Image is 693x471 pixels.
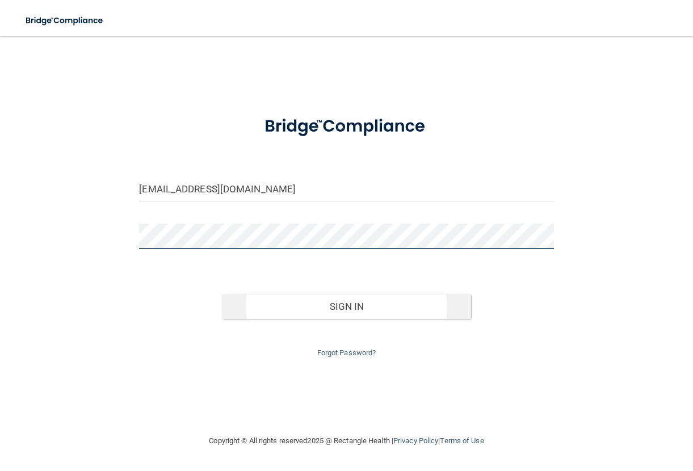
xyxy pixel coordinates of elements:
input: Email [139,176,553,201]
button: Sign In [222,294,471,319]
a: Terms of Use [440,436,484,445]
img: bridge_compliance_login_screen.278c3ca4.svg [17,9,113,32]
a: Forgot Password? [317,348,376,357]
img: bridge_compliance_login_screen.278c3ca4.svg [247,104,446,149]
a: Privacy Policy [393,436,438,445]
div: Copyright © All rights reserved 2025 @ Rectangle Health | | [140,423,554,459]
iframe: Drift Widget Chat Controller [497,390,679,436]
